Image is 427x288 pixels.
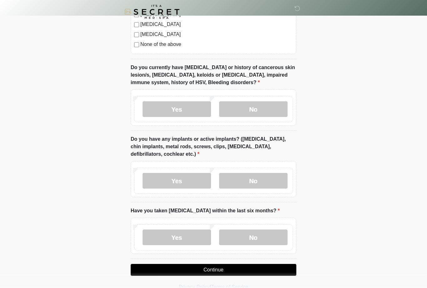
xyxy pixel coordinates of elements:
[140,31,293,38] label: [MEDICAL_DATA]
[134,22,139,27] input: [MEDICAL_DATA]
[143,230,211,245] label: Yes
[131,64,296,86] label: Do you currently have [MEDICAL_DATA] or history of cancerous skin lesion/s, [MEDICAL_DATA], keloi...
[219,230,288,245] label: No
[134,42,139,47] input: None of the above
[131,264,296,276] button: Continue
[143,101,211,117] label: Yes
[124,5,179,19] img: It's A Secret Med Spa Logo
[219,101,288,117] label: No
[131,207,280,215] label: Have you taken [MEDICAL_DATA] within the last six months?
[219,173,288,189] label: No
[131,135,296,158] label: Do you have any implants or active implants? ([MEDICAL_DATA], chin implants, metal rods, screws, ...
[140,41,293,48] label: None of the above
[143,173,211,189] label: Yes
[140,21,293,28] label: [MEDICAL_DATA]
[134,32,139,37] input: [MEDICAL_DATA]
